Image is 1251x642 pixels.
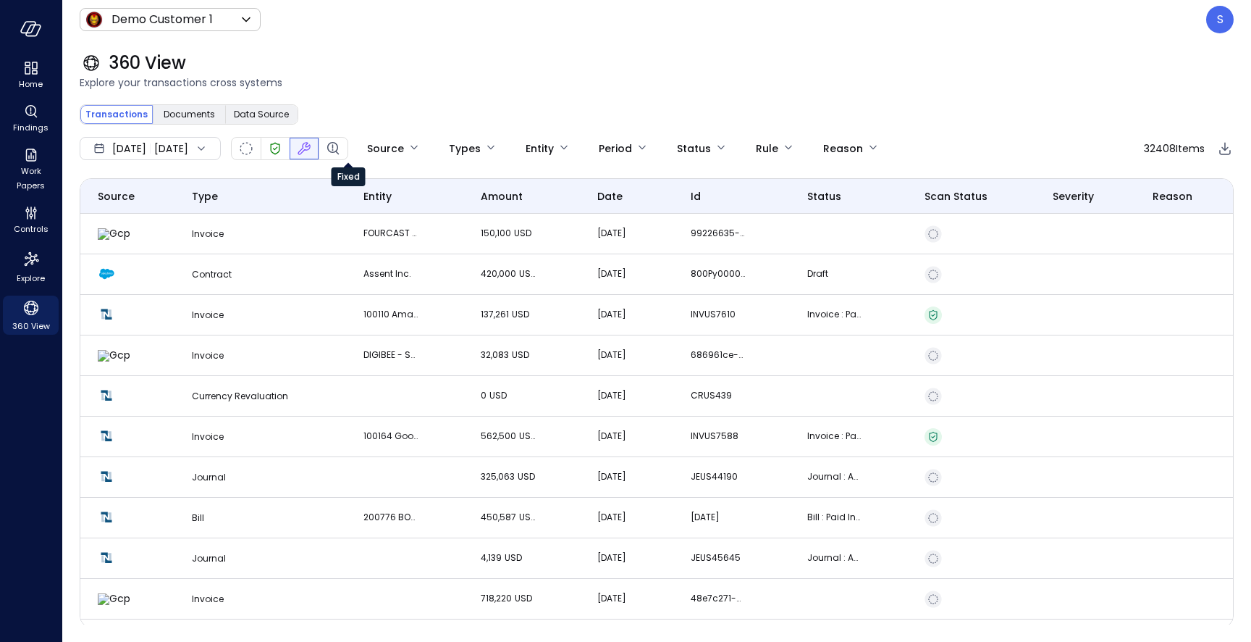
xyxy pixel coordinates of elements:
[518,470,535,483] span: USD
[481,226,535,241] p: 150,100
[363,348,418,362] p: DIGIBEE - SOLUCOES EM TECNOLOGIA LTDA
[240,142,253,155] div: Not Scanned
[19,77,43,91] span: Home
[1217,11,1223,28] p: S
[1144,141,1205,157] span: 32408 Items
[192,552,226,564] span: Journal
[691,188,701,204] span: id
[807,188,841,204] span: status
[481,348,535,362] p: 32,083
[363,510,418,525] p: 200776 BOP NE LLC
[756,136,778,161] div: Rule
[192,349,224,362] span: Invoice
[324,140,342,157] div: Finding
[924,388,942,405] div: Not Scanned
[363,267,418,281] p: Assent Inc.
[363,429,418,443] p: 100164 Google Cloud Platform (Partner)
[512,349,529,361] span: USD
[98,509,115,526] img: Netsuite
[98,549,115,567] img: Netsuite
[481,510,535,525] p: 450,587
[367,136,404,161] div: Source
[98,306,115,323] img: Netsuite
[597,388,652,403] p: [DATE]
[924,509,942,527] div: Not Scanned
[449,136,481,161] div: Types
[512,308,529,320] span: USD
[691,388,745,403] p: CRUS439
[98,387,115,404] img: Netsuite
[691,551,745,565] p: JEUS45645
[1206,6,1234,33] div: Steve Sovik
[3,145,59,194] div: Work Papers
[3,296,59,335] div: 360 View
[597,510,652,525] p: [DATE]
[192,390,288,402] span: Currency Revaluation
[98,593,130,605] img: Gcp
[924,591,942,608] div: Not Scanned
[924,347,942,364] div: Not Scanned
[481,388,535,403] p: 0
[677,136,711,161] div: Status
[80,75,1234,91] span: Explore your transactions cross systems
[481,188,523,204] span: amount
[109,51,186,75] span: 360 View
[192,593,224,605] span: Invoice
[514,227,531,239] span: USD
[481,307,535,322] p: 137,261
[3,246,59,287] div: Explore
[519,511,536,523] span: USD
[691,591,745,606] p: 48e7c271-cc89-4ec0-a8cc-d5a491eb8d45
[924,266,942,283] div: Not Scanned
[519,430,536,442] span: USD
[597,226,652,241] p: [DATE]
[1153,188,1192,204] span: Reason
[481,591,535,606] p: 718,220
[164,107,215,122] span: Documents
[192,471,226,483] span: Journal
[597,551,652,565] p: [DATE]
[3,58,59,93] div: Home
[192,228,224,240] span: Invoice
[489,389,507,401] span: USD
[363,188,392,204] span: entity
[295,140,313,157] div: Fixed
[13,120,49,135] span: Findings
[924,550,942,567] div: Not Scanned
[192,512,204,524] span: Bill
[1053,188,1094,204] span: Severity
[519,267,536,280] span: USD
[924,188,987,204] span: Scan Status
[597,348,652,362] p: [DATE]
[823,136,863,161] div: Reason
[192,309,224,321] span: Invoice
[85,11,103,28] img: Icon
[807,267,862,281] p: Draft
[807,429,862,443] p: Invoice : Paid In Full
[98,265,115,283] img: Salesforce
[807,510,862,525] p: Bill : Paid In Full
[691,470,745,484] p: JEUS44190
[192,188,218,204] span: Type
[691,510,745,525] p: [DATE]
[481,470,535,484] p: 325,063
[363,307,418,322] p: 100110 Amazon Web Services (Partner)
[597,470,652,484] p: [DATE]
[924,225,942,243] div: Not Scanned
[481,551,535,565] p: 4,139
[98,350,130,362] img: Gcp
[807,470,862,484] p: Journal : Approved for Posting
[691,429,745,443] p: INVUS7588
[3,203,59,238] div: Controls
[691,226,745,241] p: 99226635-11f7-4edf-a2c1-f37ba881dea0
[515,592,532,604] span: USD
[14,222,49,236] span: Controls
[9,164,53,193] span: Work Papers
[691,307,745,322] p: INVUS7610
[597,429,652,443] p: [DATE]
[98,228,130,240] img: Gcp
[599,136,632,161] div: Period
[924,428,942,446] div: Verified
[98,468,115,485] img: Netsuite
[98,188,135,204] span: Source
